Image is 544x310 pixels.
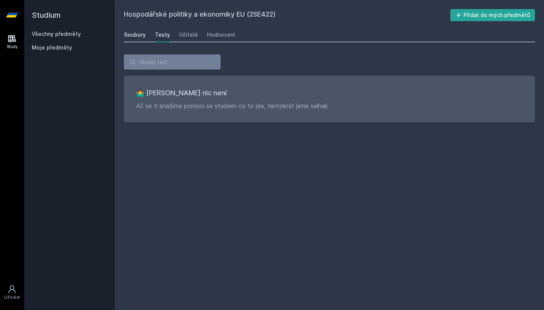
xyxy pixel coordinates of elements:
div: Učitelé [179,31,198,39]
div: Hodnocení [207,31,235,39]
div: Soubory [124,31,146,39]
h3: 🤷‍♂️ [PERSON_NAME] nic není [136,88,523,98]
a: Study [2,30,23,53]
a: Testy [155,27,170,42]
a: Uživatel [2,281,23,304]
p: Ač se ti snažíme pomoci se studiem co to jde, tentokrát jsme selhali. [136,101,523,110]
a: Soubory [124,27,146,42]
a: Hodnocení [207,27,235,42]
div: Uživatel [4,294,20,300]
h2: Hospodářské politiky a ekonomiky EU (2SE422) [124,9,450,21]
div: Testy [155,31,170,39]
span: Moje předměty [32,44,72,51]
button: Přidat do mých předmětů [450,9,535,21]
a: Učitelé [179,27,198,42]
input: Hledej test [124,54,221,70]
div: Study [7,44,18,50]
a: Všechny předměty [32,31,81,37]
